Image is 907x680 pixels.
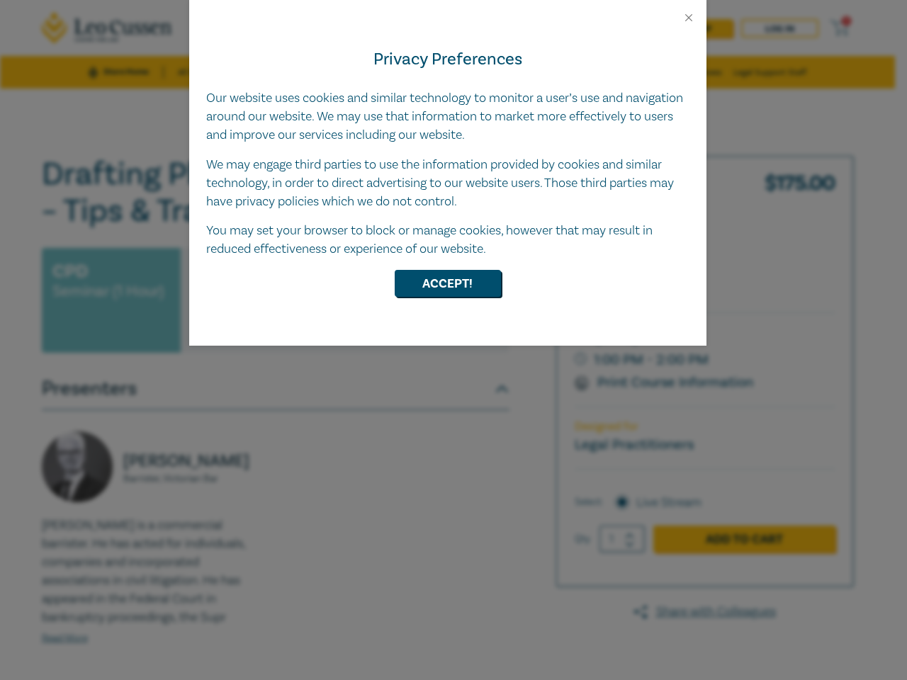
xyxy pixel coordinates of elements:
button: Close [682,11,695,24]
p: We may engage third parties to use the information provided by cookies and similar technology, in... [206,156,689,211]
h4: Privacy Preferences [206,47,689,72]
button: Accept! [395,270,501,297]
p: Our website uses cookies and similar technology to monitor a user’s use and navigation around our... [206,89,689,144]
p: You may set your browser to block or manage cookies, however that may result in reduced effective... [206,222,689,259]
